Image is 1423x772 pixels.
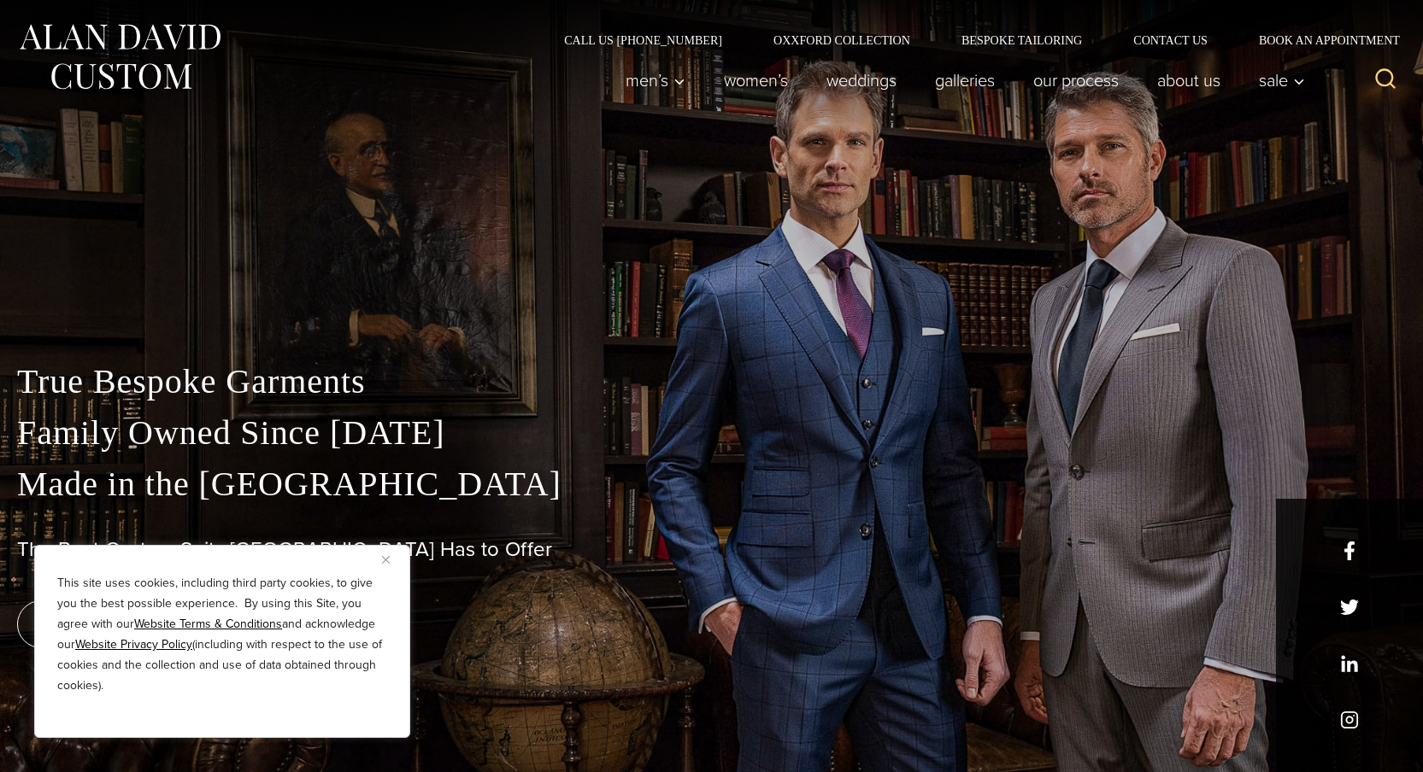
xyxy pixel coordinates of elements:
[17,356,1406,510] p: True Bespoke Garments Family Owned Since [DATE] Made in the [GEOGRAPHIC_DATA]
[134,615,282,633] a: Website Terms & Conditions
[17,600,256,648] a: book an appointment
[538,34,748,46] a: Call Us [PHONE_NUMBER]
[607,63,1314,97] nav: Primary Navigation
[538,34,1406,46] nav: Secondary Navigation
[936,34,1108,46] a: Bespoke Tailoring
[1138,63,1240,97] a: About Us
[1259,72,1305,89] span: Sale
[808,63,916,97] a: weddings
[57,573,387,696] p: This site uses cookies, including third party cookies, to give you the best possible experience. ...
[1014,63,1138,97] a: Our Process
[626,72,685,89] span: Men’s
[382,549,403,570] button: Close
[17,537,1406,562] h1: The Best Custom Suits [GEOGRAPHIC_DATA] Has to Offer
[382,556,390,564] img: Close
[748,34,936,46] a: Oxxford Collection
[705,63,808,97] a: Women’s
[75,635,192,653] a: Website Privacy Policy
[17,19,222,95] img: Alan David Custom
[1365,60,1406,101] button: View Search Form
[916,63,1014,97] a: Galleries
[1233,34,1406,46] a: Book an Appointment
[1108,34,1233,46] a: Contact Us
